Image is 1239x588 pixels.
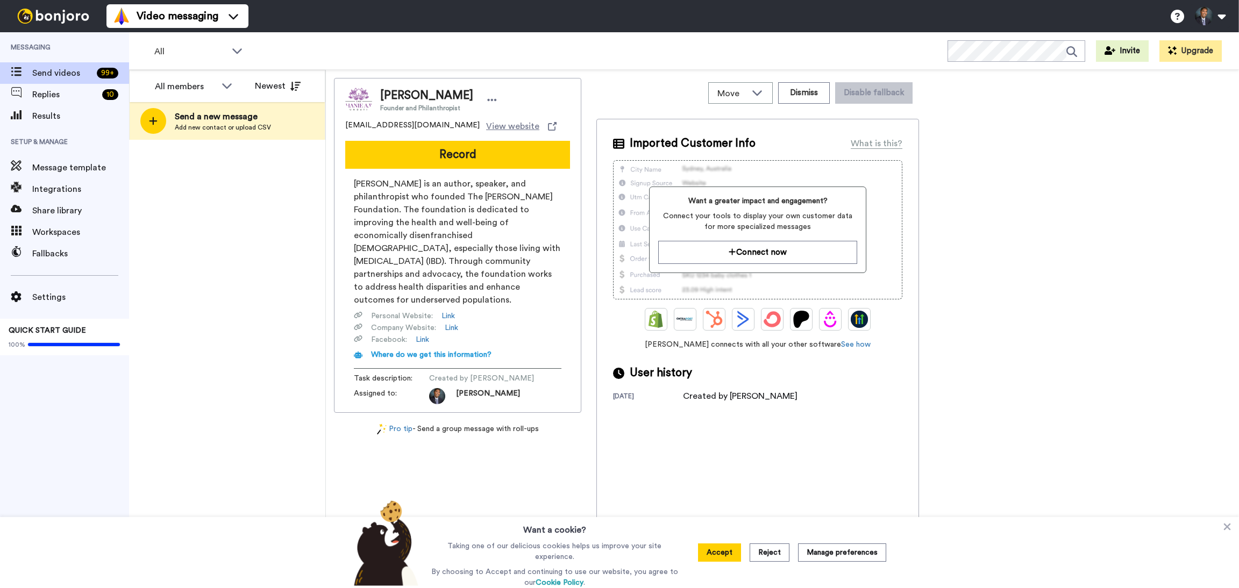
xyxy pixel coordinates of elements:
button: Disable fallback [835,82,913,104]
span: Results [32,110,129,123]
h3: Want a cookie? [523,517,586,536]
div: Created by [PERSON_NAME] [683,390,797,403]
span: Personal Website : [371,311,433,321]
span: Fallbacks [32,247,129,260]
span: Task description : [354,373,429,384]
img: GoHighLevel [851,311,868,328]
button: Manage preferences [798,543,886,562]
span: Imported Customer Info [630,135,756,152]
img: 3ba4275a-6f6a-46bc-aab2-61309d8fdf63-1753654016.jpg [429,388,445,404]
div: 10 [102,89,118,100]
div: [DATE] [613,392,683,403]
img: ActiveCampaign [735,311,752,328]
p: Taking one of our delicious cookies helps us improve your site experience. [429,541,681,562]
span: Move [717,87,746,100]
button: Newest [247,75,309,97]
a: Link [442,311,455,321]
span: Connect your tools to display your own customer data for more specialized messages [658,211,857,232]
img: bear-with-cookie.png [344,500,424,586]
span: Assigned to: [354,388,429,404]
img: magic-wand.svg [377,424,387,435]
div: 99 + [97,68,118,78]
span: [PERSON_NAME] is an author, speaker, and philanthropist who founded The [PERSON_NAME] Foundation.... [354,177,561,306]
a: Pro tip [377,424,412,435]
img: Drip [822,311,839,328]
span: Want a greater impact and engagement? [658,196,857,206]
img: Shopify [647,311,665,328]
button: Invite [1096,40,1149,62]
span: 100% [9,340,25,349]
span: Send videos [32,67,92,80]
span: View website [486,120,539,133]
img: Hubspot [706,311,723,328]
span: Add new contact or upload CSV [175,123,271,132]
img: ConvertKit [764,311,781,328]
p: By choosing to Accept and continuing to use our website, you agree to our . [429,567,681,588]
img: Ontraport [677,311,694,328]
a: Link [416,334,429,345]
div: - Send a group message with roll-ups [334,424,581,435]
span: [PERSON_NAME] [380,88,473,104]
span: Replies [32,88,98,101]
span: [PERSON_NAME] connects with all your other software [613,339,902,350]
button: Accept [698,543,741,562]
span: QUICK START GUIDE [9,327,86,334]
img: bj-logo-header-white.svg [13,9,94,24]
div: What is this? [851,137,902,150]
button: Connect now [658,241,857,264]
a: View website [486,120,557,133]
span: Workspaces [32,226,129,239]
span: User history [630,365,692,381]
span: [PERSON_NAME] [456,388,520,404]
span: [EMAIL_ADDRESS][DOMAIN_NAME] [345,120,480,133]
span: Where do we get this information? [371,351,492,358]
span: Created by [PERSON_NAME] [429,373,534,384]
button: Record [345,141,570,169]
img: vm-color.svg [113,8,130,25]
img: Image of Stephanie Wynn [345,87,372,113]
button: Dismiss [778,82,830,104]
span: Founder and Philanthropist [380,104,473,112]
span: Facebook : [371,334,407,345]
div: All members [155,80,216,93]
span: Send a new message [175,110,271,123]
a: See how [841,341,871,348]
img: Patreon [793,311,810,328]
button: Upgrade [1159,40,1222,62]
span: Company Website : [371,322,436,333]
a: Cookie Policy [536,579,583,586]
span: Video messaging [137,9,218,24]
span: Share library [32,204,129,217]
span: Message template [32,161,129,174]
span: Settings [32,291,129,304]
button: Reject [750,543,789,562]
span: Integrations [32,183,129,196]
span: All [154,45,226,58]
a: Link [445,322,458,333]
